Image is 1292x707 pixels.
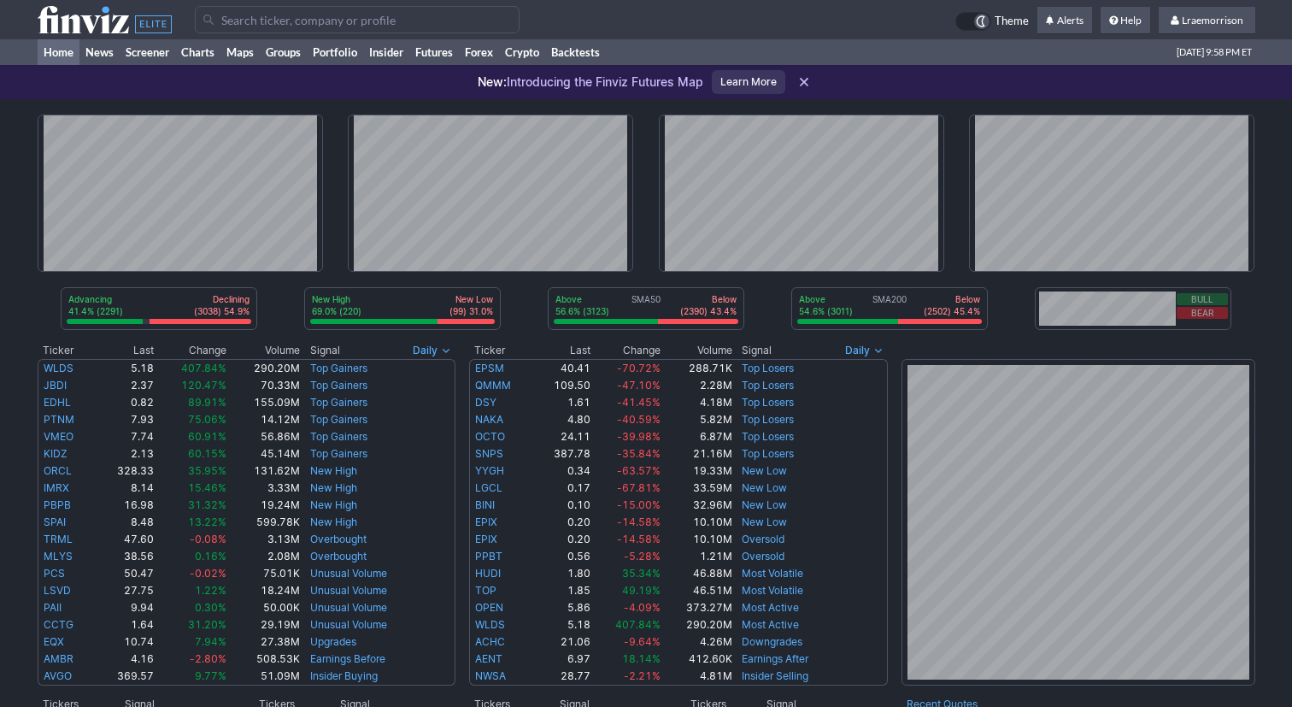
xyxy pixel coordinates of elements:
[227,565,301,582] td: 75.01K
[1177,307,1228,319] button: Bear
[617,379,661,392] span: -47.10%
[79,39,120,65] a: News
[310,669,378,682] a: Insider Buying
[475,533,497,545] a: EPIX
[363,39,409,65] a: Insider
[227,359,301,377] td: 290.20M
[742,652,808,665] a: Earnings After
[227,668,301,686] td: 51.09M
[533,531,591,548] td: 0.20
[591,342,662,359] th: Change
[44,550,73,563] a: MLYS
[310,379,367,392] a: Top Gainers
[194,293,250,305] p: Declining
[310,413,367,426] a: Top Gainers
[310,447,367,460] a: Top Gainers
[475,550,502,563] a: PPBT
[475,601,503,614] a: OPEN
[310,464,357,477] a: New High
[661,342,733,359] th: Volume
[617,481,661,494] span: -67.81%
[545,39,606,65] a: Backtests
[533,668,591,686] td: 28.77
[617,516,661,528] span: -14.58%
[617,447,661,460] span: -35.84%
[617,533,661,545] span: -14.58%
[1101,7,1150,34] a: Help
[310,533,367,545] a: Overbought
[661,428,733,445] td: 6.87M
[712,70,785,94] a: Learn More
[622,567,661,580] span: 35.34%
[95,497,155,514] td: 16.98
[742,601,799,614] a: Most Active
[195,635,226,648] span: 7.94%
[617,430,661,443] span: -39.98%
[475,669,506,682] a: NWSA
[227,428,301,445] td: 56.86M
[555,293,609,305] p: Above
[68,305,123,317] p: 41.4% (2291)
[617,498,661,511] span: -15.00%
[188,481,226,494] span: 15.46%
[95,445,155,462] td: 2.13
[310,567,387,580] a: Unusual Volume
[533,616,591,633] td: 5.18
[742,618,799,631] a: Most Active
[459,39,499,65] a: Forex
[661,565,733,582] td: 46.88M
[624,669,661,682] span: -2.21%
[95,668,155,686] td: 369.57
[555,305,609,317] p: 56.6% (3123)
[533,651,591,668] td: 6.97
[680,305,737,317] p: (2390) 43.4%
[310,430,367,443] a: Top Gainers
[95,633,155,651] td: 10.74
[95,411,155,428] td: 7.93
[181,379,226,392] span: 120.47%
[310,362,367,374] a: Top Gainers
[924,293,980,305] p: Below
[533,359,591,377] td: 40.41
[995,12,1029,31] span: Theme
[195,669,226,682] span: 9.77%
[533,445,591,462] td: 387.78
[661,599,733,616] td: 373.27M
[227,582,301,599] td: 18.24M
[475,396,496,409] a: DSY
[44,498,71,511] a: PBPB
[413,342,438,359] span: Daily
[624,601,661,614] span: -4.09%
[475,447,503,460] a: SNPS
[227,633,301,651] td: 27.38M
[310,516,357,528] a: New High
[181,362,226,374] span: 407.84%
[533,342,591,359] th: Last
[44,533,73,545] a: TRML
[310,481,357,494] a: New High
[44,567,65,580] a: PCS
[227,531,301,548] td: 3.13M
[533,428,591,445] td: 24.11
[227,377,301,394] td: 70.33M
[661,633,733,651] td: 4.26M
[742,567,803,580] a: Most Volatile
[227,462,301,480] td: 131.62M
[475,498,495,511] a: BINI
[661,377,733,394] td: 2.28M
[310,652,385,665] a: Earnings Before
[617,396,661,409] span: -41.45%
[195,550,226,563] span: 0.16%
[190,533,226,545] span: -0.08%
[44,464,72,477] a: ORCL
[95,514,155,531] td: 8.48
[44,601,62,614] a: PAII
[475,618,505,631] a: WLDS
[227,342,301,359] th: Volume
[227,514,301,531] td: 599.78K
[1177,293,1228,305] button: Bull
[188,618,226,631] span: 31.20%
[661,411,733,428] td: 5.82M
[44,481,69,494] a: IMRX
[841,342,888,359] button: Signals interval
